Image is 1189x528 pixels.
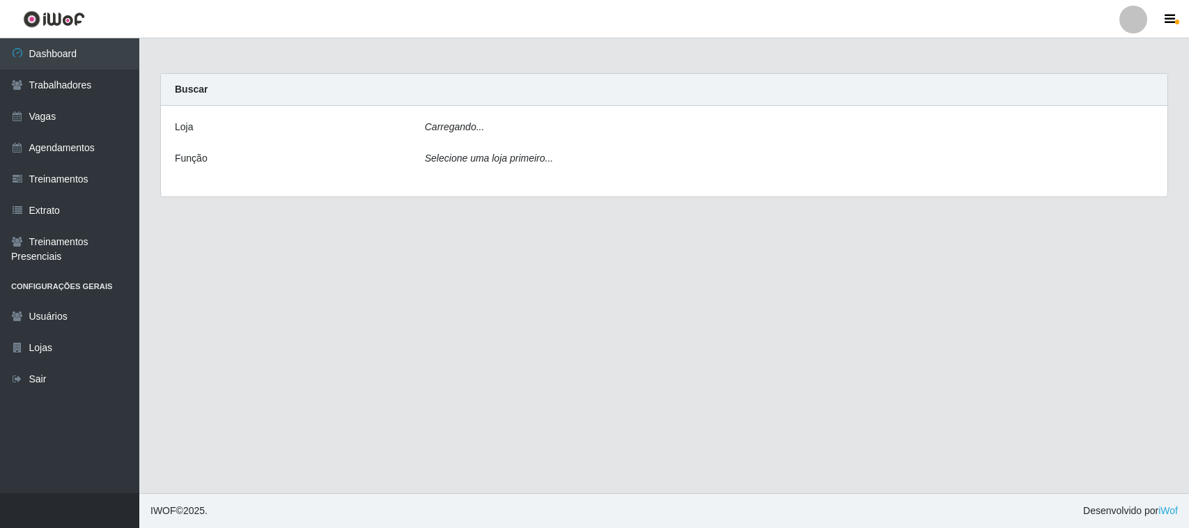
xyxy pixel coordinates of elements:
i: Carregando... [425,121,485,132]
img: CoreUI Logo [23,10,85,28]
strong: Buscar [175,84,208,95]
span: Desenvolvido por [1083,504,1178,518]
i: Selecione uma loja primeiro... [425,153,553,164]
span: © 2025 . [150,504,208,518]
label: Loja [175,120,193,134]
span: IWOF [150,505,176,516]
label: Função [175,151,208,166]
a: iWof [1158,505,1178,516]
